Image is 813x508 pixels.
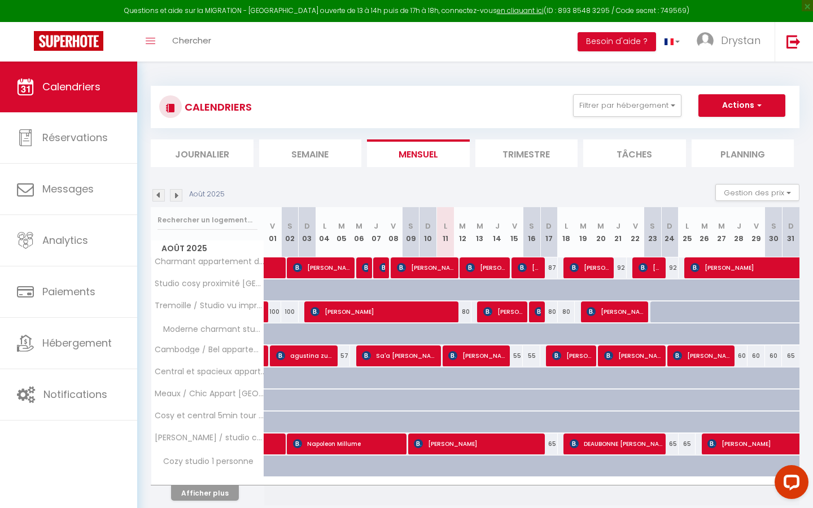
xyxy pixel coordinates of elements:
[518,257,541,278] span: [PERSON_NAME]
[698,94,785,117] button: Actions
[414,433,542,454] span: [PERSON_NAME]
[552,345,593,366] span: [PERSON_NAME]
[565,221,568,231] abbr: L
[158,210,257,230] input: Rechercher un logement...
[679,207,696,257] th: 25
[153,456,256,468] span: Cozy studio 1 personne
[570,257,610,278] span: [PERSON_NAME]
[633,221,638,231] abbr: V
[701,221,708,231] abbr: M
[153,257,266,266] span: Charmant appartement de 38m² -[GEOGRAPHIC_DATA]
[713,207,731,257] th: 27
[362,257,368,278] span: [PERSON_NAME]
[338,221,345,231] abbr: M
[153,433,266,442] span: [PERSON_NAME] / studio charmant et central
[782,345,799,366] div: 65
[153,367,266,376] span: Central et spacieux appartement
[281,301,299,322] div: 100
[737,221,741,231] abbr: J
[721,33,760,47] span: Drystan
[661,207,679,257] th: 24
[731,345,748,366] div: 60
[316,207,333,257] th: 04
[570,433,663,454] span: DEAUBONNE [PERSON_NAME]
[535,301,540,322] span: [PERSON_NAME] LCDP
[718,221,725,231] abbr: M
[477,221,483,231] abbr: M
[506,345,523,366] div: 55
[616,221,620,231] abbr: J
[391,221,396,231] abbr: V
[580,221,587,231] abbr: M
[627,207,644,257] th: 22
[673,345,731,366] span: [PERSON_NAME]
[323,221,326,231] abbr: L
[264,345,270,367] a: riad Amellah
[765,207,783,257] th: 30
[34,31,103,51] img: Super Booking
[356,221,362,231] abbr: M
[276,345,334,366] span: agustina zuvilivia
[311,301,456,322] span: [PERSON_NAME]
[287,221,292,231] abbr: S
[466,257,506,278] span: [PERSON_NAME]
[488,207,506,257] th: 14
[444,221,447,231] abbr: L
[189,189,225,200] p: Août 2025
[270,221,275,231] abbr: V
[304,221,310,231] abbr: D
[529,221,534,231] abbr: S
[578,32,656,51] button: Besoin d'aide ?
[782,207,799,257] th: 31
[558,207,575,257] th: 18
[523,207,540,257] th: 16
[171,485,239,501] button: Afficher plus
[153,411,266,420] span: Cosy et central 5min tour Eiffel
[692,139,794,167] li: Planning
[153,323,266,336] span: Moderne charmant studio
[765,345,783,366] div: 60
[523,345,540,366] div: 55
[609,257,627,278] div: 92
[402,207,419,257] th: 09
[42,80,100,94] span: Calendriers
[333,207,351,257] th: 05
[264,301,282,322] div: 100
[604,345,662,366] span: [PERSON_NAME]
[575,207,592,257] th: 19
[748,345,765,366] div: 60
[471,207,489,257] th: 13
[540,207,558,257] th: 17
[661,257,679,278] div: 92
[786,34,801,49] img: logout
[448,345,506,366] span: [PERSON_NAME]
[685,221,689,231] abbr: L
[475,139,578,167] li: Trimestre
[293,433,404,454] span: Napoleon Millume
[696,207,713,257] th: 26
[506,207,523,257] th: 15
[42,233,88,247] span: Analytics
[650,221,655,231] abbr: S
[408,221,413,231] abbr: S
[299,207,316,257] th: 03
[540,301,558,322] div: 80
[454,207,471,257] th: 12
[788,221,794,231] abbr: D
[679,433,696,454] div: 65
[661,433,679,454] div: 65
[264,207,282,257] th: 01
[425,221,431,231] abbr: D
[153,301,266,310] span: Tremoille / Studio vu imprenable tour effel
[644,207,662,257] th: 23
[540,433,558,454] div: 65
[182,94,252,120] h3: CALENDRIERS
[172,34,211,46] span: Chercher
[397,257,455,278] span: [PERSON_NAME]
[293,257,351,278] span: [PERSON_NAME]
[281,207,299,257] th: 02
[42,182,94,196] span: Messages
[697,32,714,49] img: ...
[42,130,108,144] span: Réservations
